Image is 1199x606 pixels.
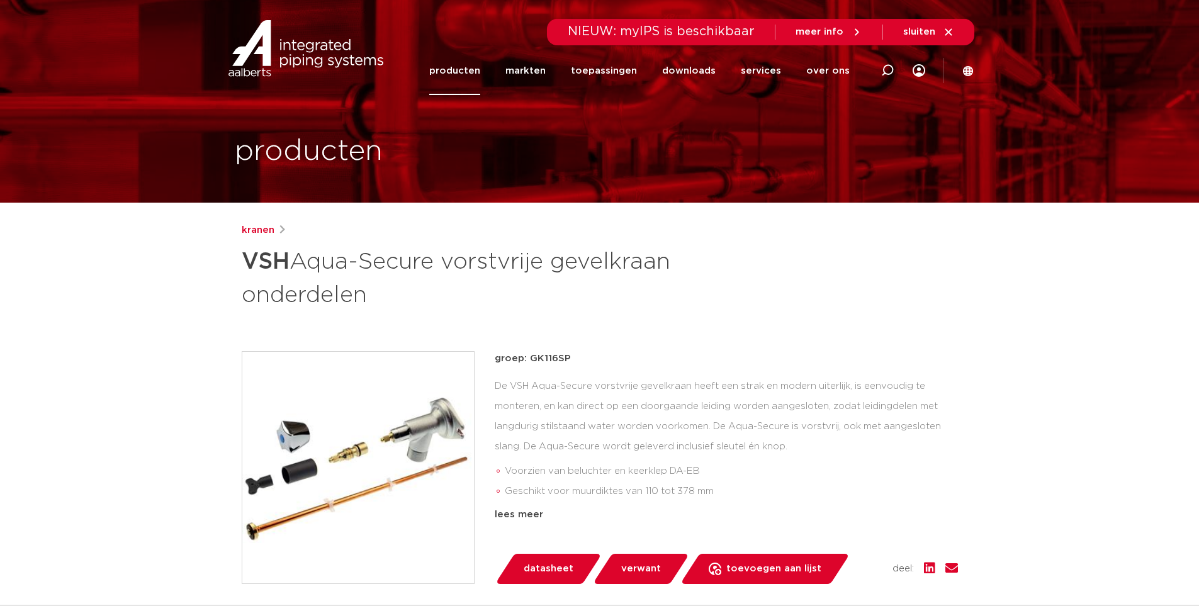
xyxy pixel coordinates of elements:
[429,47,850,95] nav: Menu
[796,27,843,36] span: meer info
[741,47,781,95] a: services
[568,25,755,38] span: NIEUW: myIPS is beschikbaar
[592,554,689,584] a: verwant
[505,47,546,95] a: markten
[505,461,958,481] li: Voorzien van beluchter en keerklep DA-EB
[796,26,862,38] a: meer info
[495,554,602,584] a: datasheet
[495,351,958,366] p: groep: GK116SP
[524,559,573,579] span: datasheet
[242,243,714,311] h1: Aqua-Secure vorstvrije gevelkraan onderdelen
[242,250,290,273] strong: VSH
[242,352,474,583] img: Product Image for VSH Aqua-Secure vorstvrije gevelkraan onderdelen
[235,132,383,172] h1: producten
[242,223,274,238] a: kranen
[505,481,958,502] li: Geschikt voor muurdiktes van 110 tot 378 mm
[571,47,637,95] a: toepassingen
[495,376,958,502] div: De VSH Aqua-Secure vorstvrije gevelkraan heeft een strak en modern uiterlijk, is eenvoudig te mon...
[621,559,661,579] span: verwant
[726,559,821,579] span: toevoegen aan lijst
[892,561,914,576] span: deel:
[806,47,850,95] a: over ons
[903,26,954,38] a: sluiten
[495,507,958,522] div: lees meer
[662,47,716,95] a: downloads
[903,27,935,36] span: sluiten
[429,47,480,95] a: producten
